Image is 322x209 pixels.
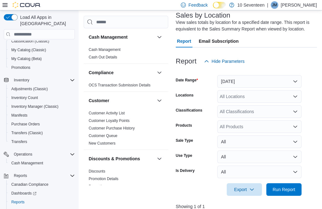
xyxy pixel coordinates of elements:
[84,81,168,91] div: Compliance
[89,69,114,76] h3: Compliance
[6,137,77,146] button: Transfers
[89,55,117,59] a: Cash Out Details
[89,47,120,52] a: Cash Management
[273,186,295,193] span: Run Report
[89,34,154,40] button: Cash Management
[9,190,39,197] a: Dashboards
[156,69,163,76] button: Compliance
[84,168,168,193] div: Discounts & Promotions
[14,78,29,83] span: Inventory
[89,97,154,104] button: Customer
[89,134,117,138] a: Customer Queue
[11,151,35,158] button: Operations
[9,112,75,119] span: Manifests
[9,190,75,197] span: Dashboards
[89,156,140,162] h3: Discounts & Promotions
[1,150,77,159] button: Operations
[9,120,75,128] span: Purchase Orders
[11,191,36,196] span: Dashboards
[11,65,31,70] span: Promotions
[9,159,75,167] span: Cash Management
[9,120,42,128] a: Purchase Orders
[11,86,48,91] span: Adjustments (Classic)
[293,109,298,114] button: Open list of options
[89,141,115,146] a: New Customers
[9,46,49,54] a: My Catalog (Classic)
[9,94,75,102] span: Inventory Count
[156,33,163,41] button: Cash Management
[89,83,151,87] a: OCS Transaction Submission Details
[6,63,77,72] button: Promotions
[6,189,77,198] a: Dashboards
[6,120,77,129] button: Purchase Orders
[199,35,239,47] span: Email Subscription
[6,93,77,102] button: Inventory Count
[1,76,77,85] button: Inventory
[9,103,75,110] span: Inventory Manager (Classic)
[213,2,226,8] input: Dark Mode
[9,64,75,71] span: Promotions
[9,112,30,119] a: Manifests
[6,102,77,111] button: Inventory Manager (Classic)
[89,169,105,173] a: Discounts
[9,181,51,188] a: Canadian Compliance
[177,35,191,47] span: Report
[11,172,30,179] button: Reports
[9,129,45,137] a: Transfers (Classic)
[9,94,41,102] a: Inventory Count
[11,122,40,127] span: Purchase Orders
[89,156,154,162] button: Discounts & Promotions
[11,113,27,118] span: Manifests
[89,111,125,115] a: Customer Activity List
[176,168,195,173] label: Is Delivery
[217,166,302,178] button: All
[6,198,77,206] button: Reports
[266,183,302,196] button: Run Report
[11,130,43,135] span: Transfers (Classic)
[176,138,193,143] label: Sale Type
[11,47,46,52] span: My Catalog (Classic)
[11,182,48,187] span: Canadian Compliance
[6,37,77,46] button: Classification (Classic)
[9,55,44,63] a: My Catalog (Beta)
[6,54,77,63] button: My Catalog (Beta)
[9,55,75,63] span: My Catalog (Beta)
[9,138,75,146] span: Transfers
[212,58,245,64] span: Hide Parameters
[9,85,75,93] span: Adjustments (Classic)
[9,181,75,188] span: Canadian Compliance
[9,37,52,45] a: Classification (Classic)
[11,200,25,205] span: Reports
[156,97,163,104] button: Customer
[11,151,75,158] span: Operations
[217,135,302,148] button: All
[217,151,302,163] button: All
[11,172,75,179] span: Reports
[176,108,203,113] label: Classifications
[293,94,298,99] button: Open list of options
[84,109,168,150] div: Customer
[11,161,43,166] span: Cash Management
[9,64,33,71] a: Promotions
[176,78,198,83] label: Date Range
[9,198,75,206] span: Reports
[89,97,109,104] h3: Customer
[9,129,75,137] span: Transfers (Classic)
[176,12,230,19] h3: Sales by Location
[11,104,58,109] span: Inventory Manager (Classic)
[89,126,135,130] a: Customer Purchase History
[176,153,192,158] label: Use Type
[217,75,302,88] button: [DATE]
[9,46,75,54] span: My Catalog (Classic)
[9,198,27,206] a: Reports
[9,138,30,146] a: Transfers
[176,58,197,65] h3: Report
[176,93,194,98] label: Locations
[6,85,77,93] button: Adjustments (Classic)
[267,1,268,9] p: |
[227,183,262,196] button: Export
[18,14,75,27] span: Load All Apps in [GEOGRAPHIC_DATA]
[230,183,258,196] span: Export
[89,69,154,76] button: Compliance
